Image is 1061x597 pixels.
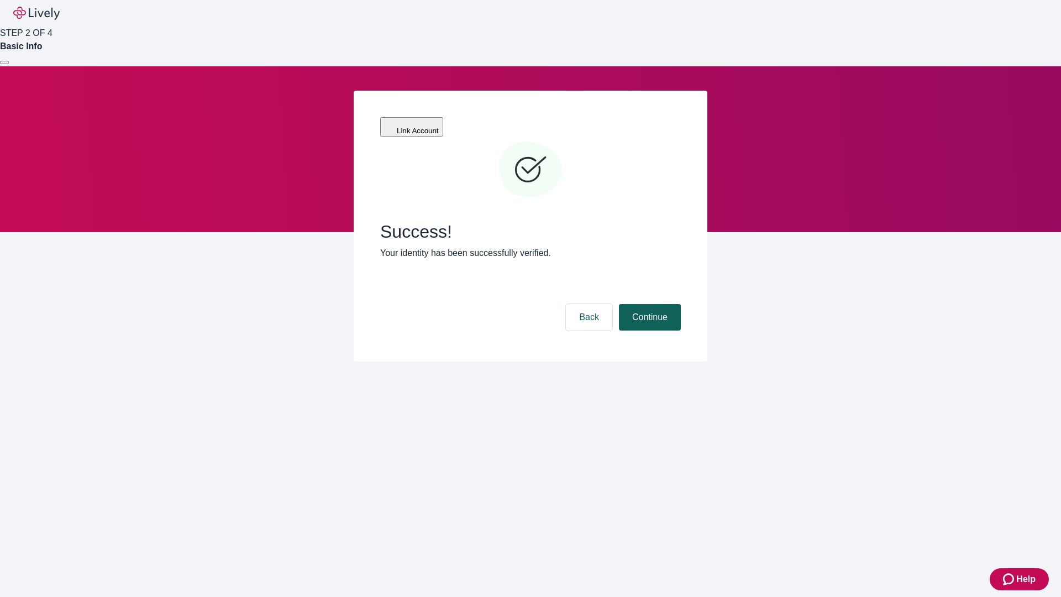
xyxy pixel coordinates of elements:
svg: Checkmark icon [497,137,564,203]
span: Success! [380,221,681,242]
button: Link Account [380,117,443,137]
button: Zendesk support iconHelp [990,568,1049,590]
svg: Zendesk support icon [1003,573,1016,586]
button: Continue [619,304,681,331]
span: Help [1016,573,1036,586]
img: Lively [13,7,60,20]
p: Your identity has been successfully verified. [380,247,681,260]
button: Back [566,304,612,331]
